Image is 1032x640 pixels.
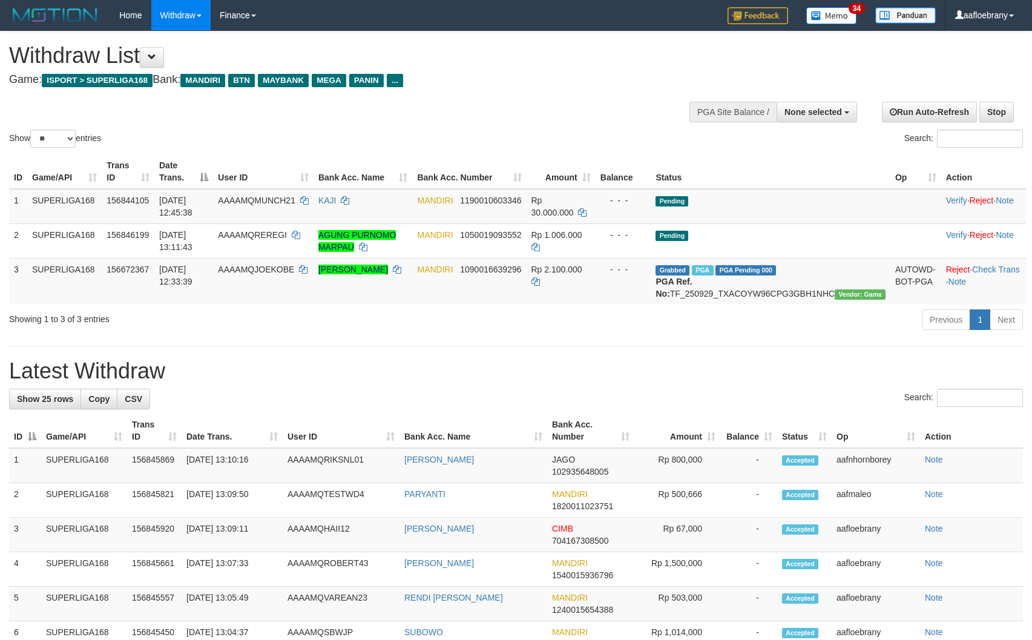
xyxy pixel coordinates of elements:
td: SUPERLIGA168 [41,587,127,621]
td: SUPERLIGA168 [27,258,102,305]
td: 2 [9,483,41,518]
a: Run Auto-Refresh [882,102,977,122]
th: Amount: activate to sort column ascending [527,154,596,189]
th: Trans ID: activate to sort column ascending [102,154,154,189]
a: Note [996,230,1014,240]
img: panduan.png [875,7,936,24]
a: SUBOWO [404,627,443,637]
td: 156845661 [127,552,182,587]
span: Copy 1090016639296 to clipboard [460,265,521,274]
td: 156845557 [127,587,182,621]
span: Accepted [782,628,818,638]
td: · · [941,223,1026,258]
span: Copy 1240015654388 to clipboard [552,605,613,615]
td: [DATE] 13:09:50 [182,483,283,518]
a: RENDI [PERSON_NAME] [404,593,503,602]
span: AAAAMQREREGI [218,230,287,240]
span: Show 25 rows [17,394,73,404]
a: Note [925,627,943,637]
span: Copy 1820011023751 to clipboard [552,501,613,511]
th: Status [651,154,890,189]
td: AUTOWD-BOT-PGA [890,258,941,305]
img: Button%20Memo.svg [806,7,857,24]
label: Show entries [9,130,101,148]
th: Bank Acc. Name: activate to sort column ascending [314,154,413,189]
span: MEGA [312,74,346,87]
span: MANDIRI [180,74,225,87]
h1: Withdraw List [9,44,676,68]
td: AAAAMQHAII12 [283,518,399,552]
th: Bank Acc. Name: activate to sort column ascending [399,414,547,448]
a: Stop [979,102,1014,122]
span: Accepted [782,559,818,569]
td: aafmaleo [832,483,920,518]
a: CSV [117,389,150,409]
span: Accepted [782,455,818,466]
span: Pending [656,231,688,241]
a: Note [925,558,943,568]
span: AAAAMQJOEKOBE [218,265,294,274]
span: JAGO [552,455,575,464]
a: Next [990,309,1023,330]
th: Date Trans.: activate to sort column ascending [182,414,283,448]
td: [DATE] 13:05:49 [182,587,283,621]
td: AAAAMQVAREAN23 [283,587,399,621]
span: Copy 1190010603346 to clipboard [460,196,521,205]
td: 156845821 [127,483,182,518]
span: MANDIRI [552,593,588,602]
td: 1 [9,448,41,483]
td: AAAAMQROBERT43 [283,552,399,587]
select: Showentries [30,130,76,148]
a: Verify [946,196,967,205]
span: Copy 102935648005 to clipboard [552,467,608,477]
span: 156844105 [107,196,149,205]
a: 1 [970,309,990,330]
img: MOTION_logo.png [9,6,101,24]
span: Copy 1050019093552 to clipboard [460,230,521,240]
th: User ID: activate to sort column ascending [283,414,399,448]
a: Reject [970,230,994,240]
h1: Latest Withdraw [9,359,1023,383]
td: - [720,552,777,587]
a: Note [948,277,967,286]
span: MANDIRI [552,627,588,637]
div: - - - [600,194,646,206]
td: SUPERLIGA168 [41,483,127,518]
span: Marked by aafsengchandara [692,265,713,275]
th: Action [920,414,1023,448]
a: KAJI [318,196,337,205]
span: 156672367 [107,265,149,274]
th: ID: activate to sort column descending [9,414,41,448]
th: Trans ID: activate to sort column ascending [127,414,182,448]
span: MANDIRI [552,489,588,499]
span: Copy [88,394,110,404]
span: 156846199 [107,230,149,240]
span: None selected [784,107,842,117]
span: BTN [228,74,255,87]
td: Rp 67,000 [634,518,720,552]
a: [PERSON_NAME] [404,524,474,533]
th: Game/API: activate to sort column ascending [41,414,127,448]
a: Verify [946,230,967,240]
h4: Game: Bank: [9,74,676,86]
th: Date Trans.: activate to sort column descending [154,154,213,189]
span: Rp 1.006.000 [531,230,582,240]
td: 156845920 [127,518,182,552]
th: Action [941,154,1026,189]
span: AAAAMQMUNCH21 [218,196,295,205]
div: - - - [600,229,646,241]
th: Bank Acc. Number: activate to sort column ascending [412,154,526,189]
span: Accepted [782,593,818,604]
td: 4 [9,552,41,587]
a: Note [996,196,1014,205]
span: Vendor URL: https://trx31.1velocity.biz [835,289,886,300]
td: - [720,518,777,552]
span: [DATE] 13:11:43 [159,230,192,252]
span: 34 [849,3,865,14]
a: Reject [946,265,970,274]
a: AGUNG PURNOMO MARPAU [318,230,396,252]
a: Show 25 rows [9,389,81,409]
td: 5 [9,587,41,621]
a: PARYANTI [404,489,445,499]
span: MANDIRI [552,558,588,568]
